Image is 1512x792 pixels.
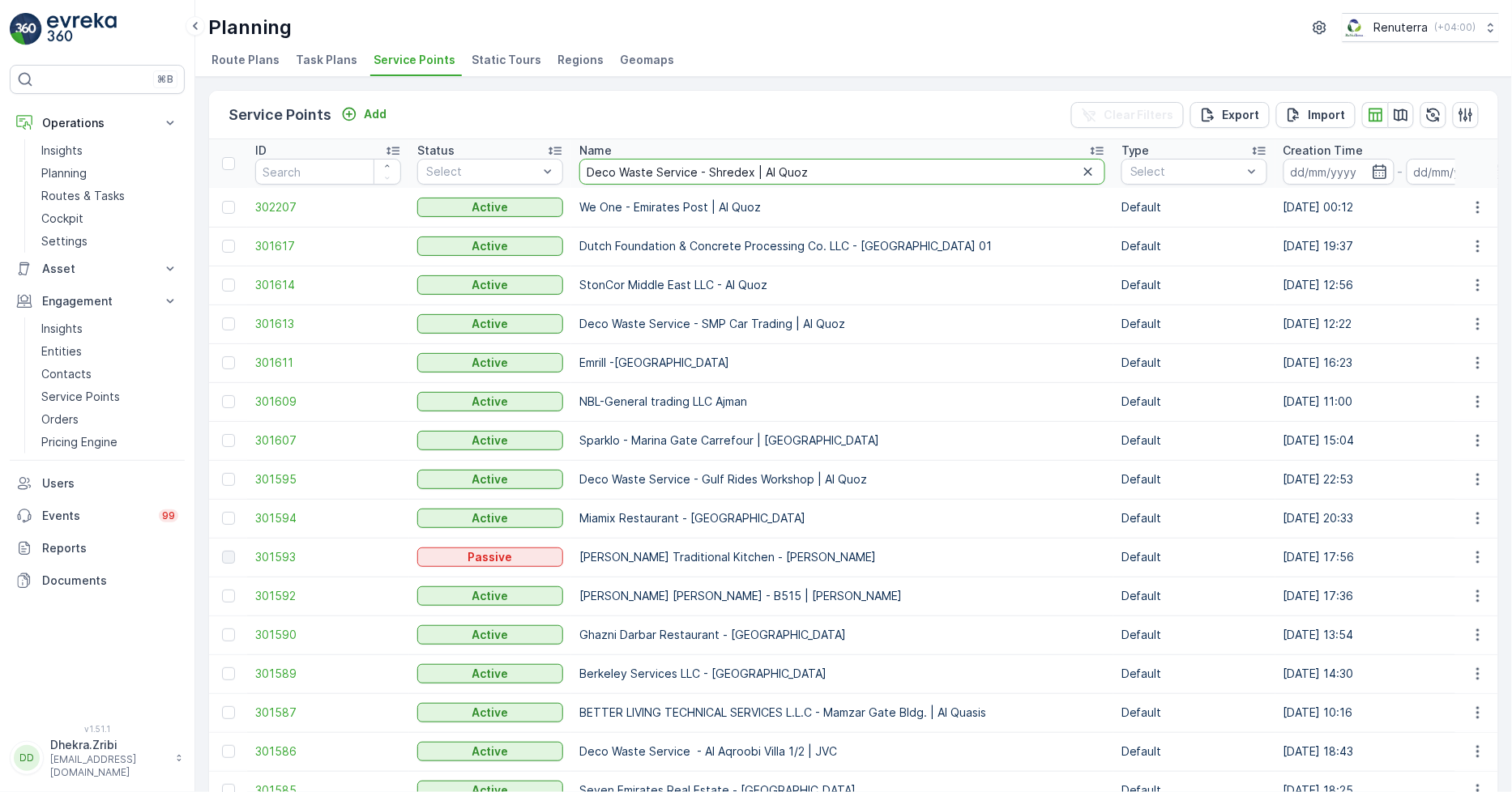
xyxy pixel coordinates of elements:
[255,316,401,332] a: 301613
[1190,102,1270,128] button: Export
[472,238,509,254] p: Active
[417,664,563,683] button: Active
[41,188,125,204] p: Routes & Tasks
[42,475,178,492] p: Users
[620,52,674,68] span: Geomaps
[557,52,604,68] span: Regions
[35,162,185,185] a: Planning
[35,207,185,230] a: Cockpit
[1309,107,1346,123] p: Import
[468,549,513,565] p: Passive
[255,627,401,643] a: 301590
[1121,705,1267,721] p: Default
[41,165,87,181] p: Planning
[35,317,185,340] a: Insights
[579,143,612,159] p: Name
[579,355,1105,371] p: Emrill -[GEOGRAPHIC_DATA]
[1283,159,1395,185] input: dd/mm/yyyy
[472,432,509,449] p: Active
[472,199,509,215] p: Active
[255,705,401,721] a: 301587
[579,159,1105,185] input: Search
[417,703,563,722] button: Active
[579,471,1105,488] p: Deco Waste Service - Gulf Rides Workshop | Al Quoz
[222,279,235,292] div: Toggle Row Selected
[255,277,401,293] a: 301614
[579,238,1105,254] p: Dutch Foundation & Concrete Processing Co. LLC - [GEOGRAPHIC_DATA] 01
[255,355,401,371] a: 301611
[472,316,509,332] p: Active
[1121,394,1267,410] p: Default
[42,261,152,277] p: Asset
[222,240,235,253] div: Toggle Row Selected
[41,434,117,450] p: Pricing Engine
[1121,355,1267,371] p: Default
[222,317,235,330] div: Toggle Row Selected
[10,467,185,500] a: Users
[417,275,563,295] button: Active
[1121,627,1267,643] p: Default
[579,394,1105,410] p: NBL-General trading LLC Ajman
[255,432,401,449] a: 301607
[35,385,185,408] a: Service Points
[1223,107,1260,123] p: Export
[41,343,82,360] p: Entities
[222,590,235,603] div: Toggle Row Selected
[472,627,509,643] p: Active
[50,753,167,779] p: [EMAIL_ADDRESS][DOMAIN_NAME]
[229,104,331,126] p: Service Points
[10,253,185,285] button: Asset
[472,588,509,604] p: Active
[417,392,563,411] button: Active
[1121,277,1267,293] p: Default
[1121,549,1267,565] p: Default
[255,588,401,604] a: 301592
[42,573,178,589] p: Documents
[417,586,563,606] button: Active
[35,139,185,162] a: Insights
[417,509,563,528] button: Active
[1130,164,1242,180] p: Select
[10,500,185,532] a: Events99
[222,745,235,758] div: Toggle Row Selected
[255,666,401,682] a: 301589
[208,15,292,40] p: Planning
[1283,143,1364,159] p: Creation Time
[579,549,1105,565] p: [PERSON_NAME] Traditional Kitchen - [PERSON_NAME]
[10,107,185,139] button: Operations
[255,510,401,526] a: 301594
[579,510,1105,526] p: Miamix Restaurant - [GEOGRAPHIC_DATA]
[222,706,235,719] div: Toggle Row Selected
[255,549,401,565] a: 301593
[472,394,509,410] p: Active
[1435,21,1476,34] p: ( +04:00 )
[579,627,1105,643] p: Ghazni Darbar Restaurant - [GEOGRAPHIC_DATA]
[417,236,563,256] button: Active
[222,434,235,447] div: Toggle Row Selected
[579,705,1105,721] p: BETTER LIVING TECHNICAL SERVICES L.L.C - Mamzar Gate Bldg. | Al Quasis
[472,355,509,371] p: Active
[222,395,235,408] div: Toggle Row Selected
[35,431,185,453] a: Pricing Engine
[50,737,167,753] p: Dhekra.Zribi
[41,321,83,337] p: Insights
[222,551,235,564] div: Toggle Row Selected
[222,667,235,680] div: Toggle Row Selected
[222,512,235,525] div: Toggle Row Selected
[222,356,235,369] div: Toggle Row Selected
[1121,432,1267,449] p: Default
[1121,199,1267,215] p: Default
[1121,588,1267,604] p: Default
[10,285,185,317] button: Engagement
[35,340,185,363] a: Entities
[255,238,401,254] a: 301617
[417,742,563,761] button: Active
[41,366,92,382] p: Contacts
[10,724,185,734] span: v 1.51.1
[42,540,178,556] p: Reports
